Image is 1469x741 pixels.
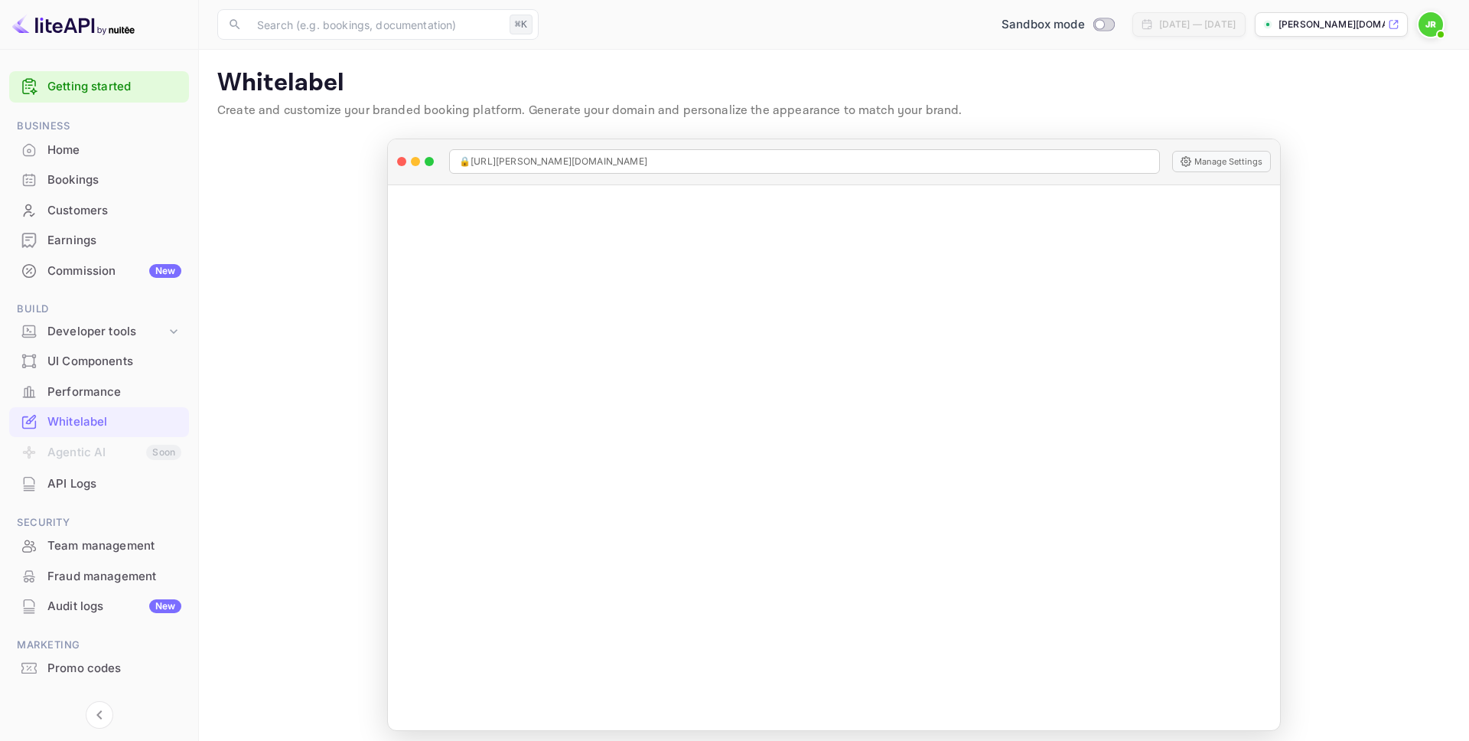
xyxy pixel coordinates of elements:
div: [DATE] — [DATE] [1159,18,1236,31]
p: Whitelabel [217,68,1451,99]
div: Bookings [9,165,189,195]
div: Customers [47,202,181,220]
div: API Logs [47,475,181,493]
div: Home [47,142,181,159]
a: Getting started [47,78,181,96]
div: Earnings [47,232,181,250]
div: API Logs [9,469,189,499]
div: Promo codes [9,654,189,684]
div: Developer tools [9,318,189,345]
span: Marketing [9,637,189,654]
span: Security [9,514,189,531]
a: Whitelabel [9,407,189,436]
div: Bookings [47,171,181,189]
span: Business [9,118,189,135]
div: Fraud management [9,562,189,592]
p: Create and customize your branded booking platform. Generate your domain and personalize the appe... [217,102,1451,120]
div: Audit logs [47,598,181,615]
a: Fraud management [9,562,189,590]
div: Performance [47,384,181,401]
a: API Logs [9,469,189,498]
div: CommissionNew [9,256,189,286]
a: Customers [9,196,189,224]
div: Whitelabel [9,407,189,437]
div: Switch to Production mode [995,16,1120,34]
div: Commission [47,263,181,280]
img: John Richards [1419,12,1443,37]
div: Home [9,135,189,165]
a: Performance [9,377,189,406]
div: Promo codes [47,660,181,677]
div: Customers [9,196,189,226]
div: ⌘K [510,15,533,34]
span: Build [9,301,189,318]
a: Promo codes [9,654,189,682]
div: Fraud management [47,568,181,586]
div: Performance [9,377,189,407]
div: Team management [9,531,189,561]
span: 🔒 [URL][PERSON_NAME][DOMAIN_NAME] [459,155,647,168]
div: Earnings [9,226,189,256]
div: UI Components [47,353,181,370]
a: UI Components [9,347,189,375]
span: Sandbox mode [1002,16,1085,34]
a: Audit logsNew [9,592,189,620]
div: UI Components [9,347,189,377]
input: Search (e.g. bookings, documentation) [248,9,503,40]
div: New [149,264,181,278]
a: Earnings [9,226,189,254]
div: Whitelabel [47,413,181,431]
button: Collapse navigation [86,701,113,729]
a: Team management [9,531,189,560]
div: Audit logsNew [9,592,189,622]
div: Team management [47,537,181,555]
a: Bookings [9,165,189,194]
a: CommissionNew [9,256,189,285]
p: [PERSON_NAME][DOMAIN_NAME]... [1278,18,1385,31]
div: Getting started [9,71,189,103]
div: New [149,599,181,613]
button: Manage Settings [1172,151,1271,172]
div: Developer tools [47,323,166,341]
img: LiteAPI logo [12,12,135,37]
a: Home [9,135,189,164]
